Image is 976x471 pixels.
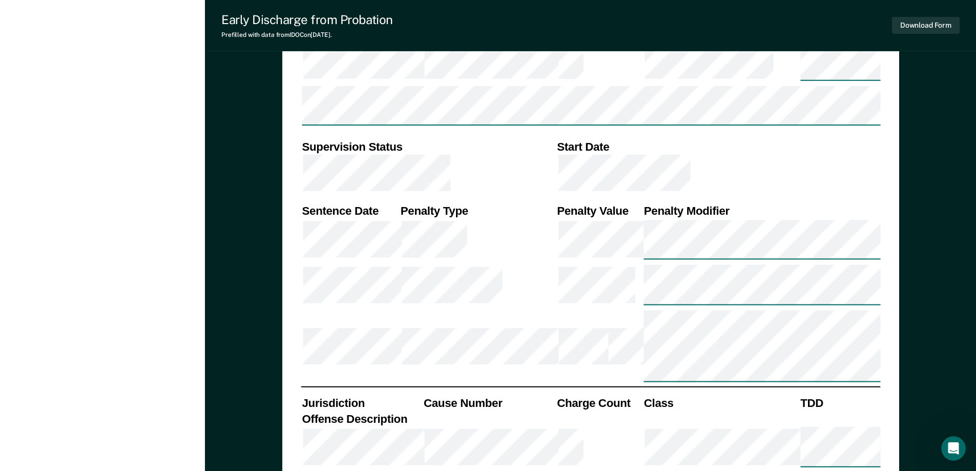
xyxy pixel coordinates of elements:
[221,12,393,27] div: Early Discharge from Probation
[301,411,423,426] th: Offense Description
[399,204,555,219] th: Penalty Type
[301,396,423,411] th: Jurisdiction
[556,204,643,219] th: Penalty Value
[799,396,880,411] th: TDD
[221,31,393,38] div: Prefilled with data from IDOC on [DATE] .
[422,396,555,411] th: Cause Number
[556,139,880,154] th: Start Date
[642,204,880,219] th: Penalty Modifier
[556,396,643,411] th: Charge Count
[941,436,966,461] iframe: Intercom live chat
[642,396,799,411] th: Class
[892,17,960,34] button: Download Form
[301,139,556,154] th: Supervision Status
[301,204,399,219] th: Sentence Date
